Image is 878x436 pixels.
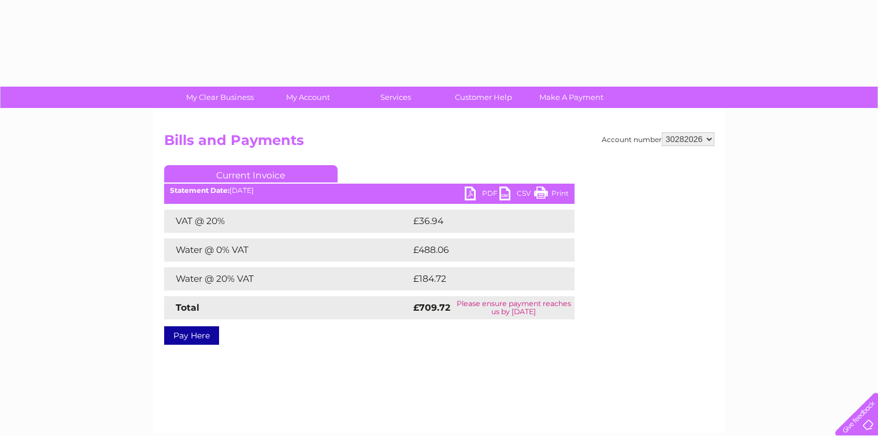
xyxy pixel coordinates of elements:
[260,87,355,108] a: My Account
[413,302,450,313] strong: £709.72
[164,239,410,262] td: Water @ 0% VAT
[453,296,574,319] td: Please ensure payment reaches us by [DATE]
[176,302,199,313] strong: Total
[164,326,219,345] a: Pay Here
[170,186,229,195] b: Statement Date:
[164,267,410,290] td: Water @ 20% VAT
[465,187,499,203] a: PDF
[348,87,443,108] a: Services
[410,210,552,233] td: £36.94
[164,210,410,233] td: VAT @ 20%
[164,132,714,154] h2: Bills and Payments
[172,87,268,108] a: My Clear Business
[410,239,554,262] td: £488.06
[164,165,338,182] a: Current Invoice
[499,187,534,203] a: CSV
[436,87,531,108] a: Customer Help
[602,132,714,146] div: Account number
[524,87,619,108] a: Make A Payment
[410,267,553,290] td: £184.72
[164,187,575,195] div: [DATE]
[534,187,569,203] a: Print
